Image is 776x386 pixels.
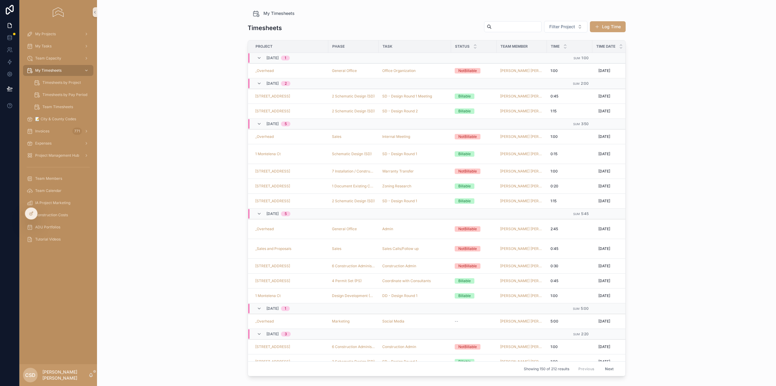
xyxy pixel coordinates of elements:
span: Internal Meeting [382,134,410,139]
a: 0:45 [550,94,589,99]
span: My Tasks [35,44,52,49]
span: Sales [332,134,341,139]
span: Construction Admin [382,264,416,268]
div: NotBillable [458,246,477,251]
a: Sales [332,246,341,251]
a: [STREET_ADDRESS] [255,264,325,268]
a: Schematic Design (SD) [332,152,372,156]
span: SD - Design Round 1 [382,152,417,156]
a: 0:20 [550,184,589,189]
a: _Overhead [255,319,325,324]
span: -- [455,319,458,324]
a: My Timesheets [253,10,295,17]
span: My Timesheets [35,68,62,73]
span: General Office [332,68,357,73]
a: Team Capacity [23,53,93,64]
span: [DATE] [266,81,279,86]
a: NotBillable [455,169,493,174]
a: Social Media [382,319,447,324]
span: Marketing [332,319,350,324]
a: SD - Design Round 1 Meeting [382,94,432,99]
span: Team Capacity [35,56,61,61]
a: Team Members [23,173,93,184]
span: [DATE] [598,246,610,251]
a: 1 Montelena Ct [255,152,325,156]
a: My Tasks [23,41,93,52]
a: 1 Montelena Ct [255,152,281,156]
a: Internal Meeting [382,134,447,139]
span: Project Management Hub [35,153,79,158]
span: [PERSON_NAME] [PERSON_NAME] [500,184,543,189]
a: Coordinate with Consultants [382,278,447,283]
div: NotBillable [458,68,477,73]
a: Timesheets by Project [30,77,93,88]
a: NotBillable [455,246,493,251]
span: 2:45 [550,227,558,231]
span: Tutorial Videos [35,237,61,242]
a: Sales [332,134,375,139]
a: My Projects [23,29,93,39]
a: ADU Portfolios [23,222,93,233]
a: 2 Schematic Design (SD) [332,199,375,203]
a: 2 Schematic Design (SD) [332,109,375,114]
a: Marketing [332,319,375,324]
a: Construction Admin [382,264,447,268]
a: [STREET_ADDRESS] [255,184,290,189]
span: [PERSON_NAME] [PERSON_NAME] [500,94,543,99]
a: [STREET_ADDRESS] [255,264,290,268]
a: _Overhead [255,68,274,73]
div: NotBillable [458,226,477,232]
span: [DATE] [598,184,610,189]
span: ADU Portfolios [35,225,60,230]
a: _Overhead [255,134,274,139]
a: Warranty Transfer [382,169,414,174]
a: Billable [455,278,493,284]
a: Billable [455,198,493,204]
a: [STREET_ADDRESS] [255,169,325,174]
span: 1:15 [550,199,557,203]
span: 1:00 [550,134,558,139]
a: NotBillable [455,68,493,73]
a: 1 Montelena Ct [255,293,281,298]
a: Log Time [590,21,626,32]
span: Expenses [35,141,52,146]
a: SD - Design Round 1 [382,199,417,203]
span: [STREET_ADDRESS] [255,169,290,174]
a: Project Management Hub [23,150,93,161]
a: _Overhead [255,68,325,73]
a: SD - Design Round 1 [382,152,447,156]
span: Construction Costs [35,213,68,217]
a: _Overhead [255,319,274,324]
a: 1:15 [550,109,589,114]
a: [STREET_ADDRESS] [255,94,325,99]
a: [PERSON_NAME] [PERSON_NAME] [500,227,543,231]
a: Billable [455,94,493,99]
a: [STREET_ADDRESS] [255,278,325,283]
a: [PERSON_NAME] [PERSON_NAME] [500,319,543,324]
a: [PERSON_NAME] [PERSON_NAME] [500,68,543,73]
a: 0:15 [550,152,589,156]
a: Office Organization [382,68,416,73]
a: Zoning Research [382,184,411,189]
a: [PERSON_NAME] [PERSON_NAME] [500,264,543,268]
a: [PERSON_NAME] [PERSON_NAME] [500,134,543,139]
a: [DATE] [596,181,640,191]
a: [PERSON_NAME] [PERSON_NAME] [500,246,543,251]
span: 7 Installation / Construction ([GEOGRAPHIC_DATA]) [332,169,375,174]
a: [DATE] [596,276,640,286]
a: 6 Construction Administration ([GEOGRAPHIC_DATA]) [332,264,375,268]
a: [DATE] [596,132,640,142]
a: Expenses [23,138,93,149]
